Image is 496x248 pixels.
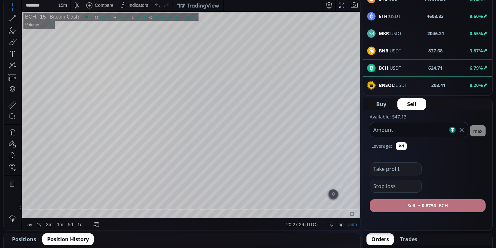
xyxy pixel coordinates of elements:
div: 5d [64,223,69,228]
button: Buy [366,98,396,110]
div: H [109,16,113,21]
span: :USDT [379,13,401,20]
div: Bitcoin Cash [42,15,75,21]
div: 15 m [54,4,63,9]
div: 1m [53,223,59,228]
div: C [145,16,148,21]
b: 2046.21 [427,30,444,37]
div: 3m [42,223,48,228]
label: Leverage: [371,143,392,149]
div: 624.40 [149,16,162,21]
div: Compare [91,4,110,9]
div: +3.90 (+0.63%) [164,16,193,21]
div: auto [344,223,353,228]
div: Indicators [125,4,145,9]
div: 15 [32,15,42,21]
div: Volume [21,23,35,28]
div: Scroll to the Most Recent Bar [325,190,334,200]
div: 625.79 [113,16,126,21]
span: Buy [376,100,386,108]
span: :USDT [379,30,402,37]
div: 5y [23,223,28,228]
button: Sell≈ 0.8756BCH [370,199,486,212]
span: :USDT [379,82,407,89]
div: Go to [87,219,98,232]
div: log [334,223,340,228]
div: 1d [74,223,79,228]
div: 620.20 [131,16,144,21]
b: 3.87% [470,48,483,54]
div: Toggle Log Scale [331,219,342,232]
button: Orders [366,233,394,245]
div: BCH [21,15,32,21]
b: 4603.83 [427,13,444,20]
b: ETH [379,13,388,19]
div: Hide Drawings Toolbar [15,204,18,213]
div: Toggle Percentage [322,219,331,232]
b: BNSOL [379,82,394,88]
span: 20:27:29 (UTC) [282,223,314,228]
div:  [6,87,11,93]
b: 0.55% [470,30,483,36]
span: Orders [371,235,389,243]
b: 8.60% [470,13,483,19]
span: Sell [407,100,416,108]
span: Positions [12,235,36,243]
button: Positions [7,233,41,245]
b: 203.41 [431,82,446,89]
b: MKR [379,30,389,36]
b: 8.20% [470,82,483,88]
b: 837.68 [428,47,443,54]
label: Available: 547.13 [370,114,406,120]
div: 1y [33,223,38,228]
div: Toggle Auto Scale [342,219,355,232]
span: Position History [47,235,89,243]
b: BNB [379,48,388,54]
div: 2.37K [38,23,49,28]
button: Position History [42,233,94,245]
div: 620.40 [95,16,108,21]
button: ✕1 [396,142,407,150]
span: :USDT [379,47,401,54]
button: 20:27:29 (UTC) [280,219,316,232]
span: Trades [400,235,417,243]
b: ≈ 0.8756 [418,202,436,209]
div: L [128,16,130,21]
div: Market open [80,15,86,21]
button: Trades [395,233,422,245]
div: O [91,16,94,21]
button: Sell [397,98,426,110]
